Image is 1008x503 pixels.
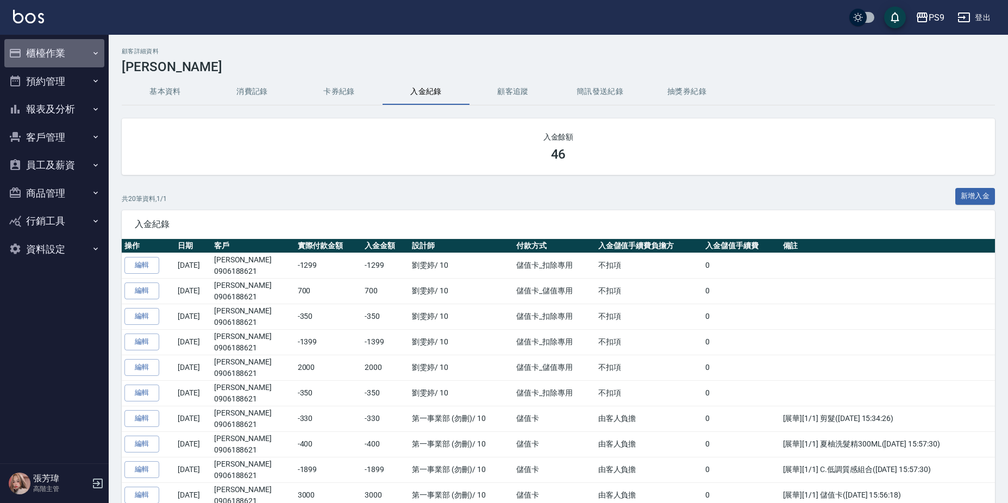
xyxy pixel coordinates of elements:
[362,253,409,278] td: -1299
[911,7,949,29] button: PS9
[211,304,295,329] td: [PERSON_NAME]
[211,329,295,355] td: [PERSON_NAME]
[295,406,362,431] td: -330
[703,278,780,304] td: 0
[13,10,44,23] img: Logo
[409,304,514,329] td: 劉雯婷 / 10
[514,380,595,406] td: 儲值卡_扣除專用
[211,278,295,304] td: [PERSON_NAME]
[124,410,159,427] a: 編輯
[514,457,595,482] td: 儲值卡
[929,11,944,24] div: PS9
[514,304,595,329] td: 儲值卡_扣除專用
[362,406,409,431] td: -330
[362,380,409,406] td: -350
[4,179,104,208] button: 商品管理
[703,380,780,406] td: 0
[295,278,362,304] td: 700
[214,419,292,430] p: 0906188621
[175,239,211,253] th: 日期
[295,239,362,253] th: 實際付款金額
[295,355,362,380] td: 2000
[209,79,296,105] button: 消費記錄
[703,457,780,482] td: 0
[780,239,995,253] th: 備註
[703,253,780,278] td: 0
[4,235,104,263] button: 資料設定
[409,380,514,406] td: 劉雯婷 / 10
[703,329,780,355] td: 0
[514,239,595,253] th: 付款方式
[211,380,295,406] td: [PERSON_NAME]
[703,239,780,253] th: 入金儲值手續費
[409,329,514,355] td: 劉雯婷 / 10
[703,431,780,457] td: 0
[556,79,643,105] button: 簡訊發送紀錄
[295,380,362,406] td: -350
[214,266,292,277] p: 0906188621
[9,473,30,494] img: Person
[124,461,159,478] a: 編輯
[596,380,703,406] td: 不扣項
[211,406,295,431] td: [PERSON_NAME]
[955,188,996,205] button: 新增入金
[122,194,167,204] p: 共 20 筆資料, 1 / 1
[33,473,89,484] h5: 張芳瑋
[214,342,292,354] p: 0906188621
[514,278,595,304] td: 儲值卡_儲值專用
[884,7,906,28] button: save
[780,431,995,457] td: [展華][1/1] 夏柚洗髮精300ML([DATE] 15:57:30)
[514,355,595,380] td: 儲值卡_儲值專用
[211,355,295,380] td: [PERSON_NAME]
[122,48,995,55] h2: 顧客詳細資料
[551,147,566,162] h3: 46
[296,79,383,105] button: 卡券紀錄
[211,253,295,278] td: [PERSON_NAME]
[469,79,556,105] button: 顧客追蹤
[409,253,514,278] td: 劉雯婷 / 10
[362,431,409,457] td: -400
[124,282,159,299] a: 編輯
[362,239,409,253] th: 入金金額
[362,355,409,380] td: 2000
[295,431,362,457] td: -400
[4,95,104,123] button: 報表及分析
[214,368,292,379] p: 0906188621
[124,436,159,452] a: 編輯
[33,484,89,494] p: 高階主管
[409,431,514,457] td: 第一事業部 (勿刪) / 10
[514,253,595,278] td: 儲值卡_扣除專用
[409,406,514,431] td: 第一事業部 (勿刪) / 10
[214,291,292,303] p: 0906188621
[211,431,295,457] td: [PERSON_NAME]
[596,431,703,457] td: 由客人負擔
[596,457,703,482] td: 由客人負擔
[4,67,104,96] button: 預約管理
[514,329,595,355] td: 儲值卡_扣除專用
[175,304,211,329] td: [DATE]
[295,329,362,355] td: -1399
[135,219,982,230] span: 入金紀錄
[124,257,159,274] a: 編輯
[596,329,703,355] td: 不扣項
[295,304,362,329] td: -350
[362,278,409,304] td: 700
[409,457,514,482] td: 第一事業部 (勿刪) / 10
[4,207,104,235] button: 行銷工具
[175,406,211,431] td: [DATE]
[124,308,159,325] a: 編輯
[514,406,595,431] td: 儲值卡
[362,304,409,329] td: -350
[211,239,295,253] th: 客戶
[175,457,211,482] td: [DATE]
[409,355,514,380] td: 劉雯婷 / 10
[135,131,982,142] h2: 入金餘額
[214,317,292,328] p: 0906188621
[703,304,780,329] td: 0
[362,457,409,482] td: -1899
[643,79,730,105] button: 抽獎券紀錄
[124,385,159,401] a: 編輯
[4,123,104,152] button: 客戶管理
[383,79,469,105] button: 入金紀錄
[295,253,362,278] td: -1299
